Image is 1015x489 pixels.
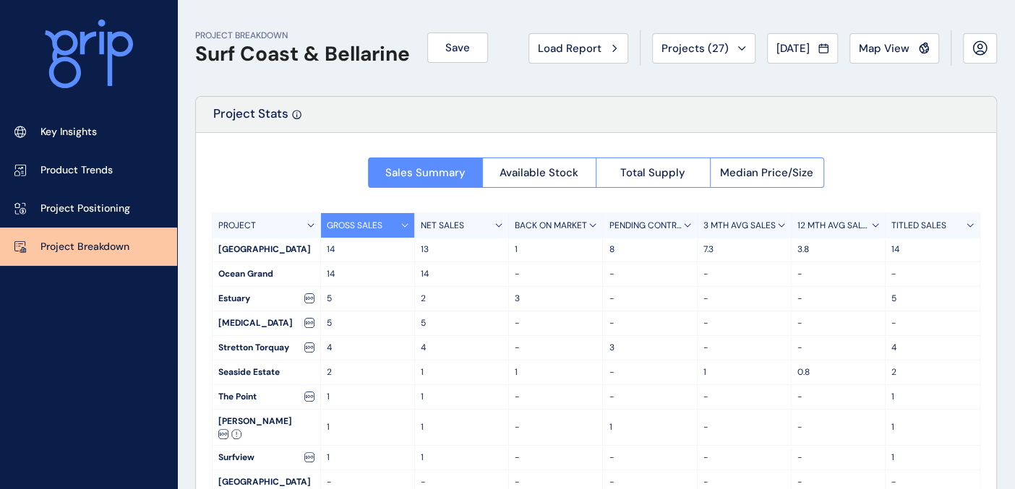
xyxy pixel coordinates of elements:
span: Median Price/Size [720,165,813,180]
button: [DATE] [767,33,838,64]
p: - [515,317,596,329]
p: - [609,476,690,488]
p: 1 [421,421,502,433]
p: - [515,342,596,354]
p: - [609,293,690,305]
span: Save [445,40,470,55]
p: 5 [891,293,974,305]
h1: Surf Coast & Bellarine [195,42,410,66]
p: 4 [421,342,502,354]
p: - [703,391,785,403]
p: 14 [891,243,974,256]
p: 1 [421,366,502,378]
p: Key Insights [40,125,97,139]
p: - [703,317,785,329]
button: Median Price/Size [710,157,825,188]
p: - [797,342,879,354]
p: 1 [891,391,974,403]
p: - [421,476,502,488]
button: Sales Summary [368,157,482,188]
span: Projects ( 27 ) [661,41,729,56]
p: - [515,268,596,280]
div: Estuary [213,287,320,311]
button: Total Supply [596,157,710,188]
button: Available Stock [482,157,596,188]
p: 14 [327,268,408,280]
p: - [891,317,974,329]
p: 2 [327,366,408,378]
p: - [891,476,974,488]
p: - [703,268,785,280]
p: - [703,476,785,488]
p: 13 [421,243,502,256]
p: - [703,342,785,354]
p: 4 [327,342,408,354]
span: Load Report [538,41,601,56]
div: The Point [213,385,320,409]
p: 5 [327,293,408,305]
p: - [515,451,596,464]
span: [DATE] [776,41,810,56]
p: - [515,476,596,488]
p: - [891,268,974,280]
p: - [797,391,879,403]
p: Project Positioning [40,202,130,216]
p: 12 MTH AVG SALES [797,220,872,232]
span: Available Stock [500,165,578,180]
p: - [797,476,879,488]
div: Ocean Grand [213,262,320,286]
button: Map View [849,33,939,64]
p: 1 [327,451,408,464]
p: 1 [609,421,690,433]
p: - [515,421,596,433]
div: Seaside Estate [213,360,320,384]
p: - [609,268,690,280]
p: 3.8 [797,243,879,256]
p: 0.8 [797,366,879,378]
p: 1 [421,451,502,464]
div: [MEDICAL_DATA] [213,311,320,335]
p: TITLED SALES [891,220,946,232]
p: 4 [891,342,974,354]
p: 5 [421,317,502,329]
p: 3 [515,293,596,305]
span: Total Supply [620,165,685,180]
p: - [703,421,785,433]
p: 3 MTH AVG SALES [703,220,776,232]
p: - [609,317,690,329]
p: Project Stats [213,105,288,132]
p: 7.3 [703,243,785,256]
p: 1 [891,451,974,464]
p: PENDING CONTRACTS [609,220,683,232]
span: Sales Summary [385,165,466,180]
span: Map View [859,41,909,56]
p: 1 [703,366,785,378]
p: 8 [609,243,690,256]
p: Product Trends [40,163,113,178]
p: - [703,293,785,305]
p: 1 [327,391,408,403]
button: Load Report [528,33,628,64]
p: 1 [327,421,408,433]
p: - [797,421,879,433]
p: 14 [421,268,502,280]
p: BACK ON MARKET [515,220,587,232]
p: PROJECT [218,220,256,232]
div: [PERSON_NAME] [213,410,320,445]
button: Projects (27) [652,33,755,64]
p: Project Breakdown [40,240,129,254]
div: Surfview [213,446,320,469]
p: - [515,391,596,403]
p: 14 [327,243,408,256]
p: - [797,293,879,305]
p: PROJECT BREAKDOWN [195,30,410,42]
p: 1 [891,421,974,433]
p: - [609,366,690,378]
p: - [797,317,879,329]
p: - [797,451,879,464]
div: Stretton Torquay [213,336,320,360]
p: - [609,391,690,403]
p: - [703,451,785,464]
p: GROSS SALES [327,220,382,232]
button: Save [427,33,488,63]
